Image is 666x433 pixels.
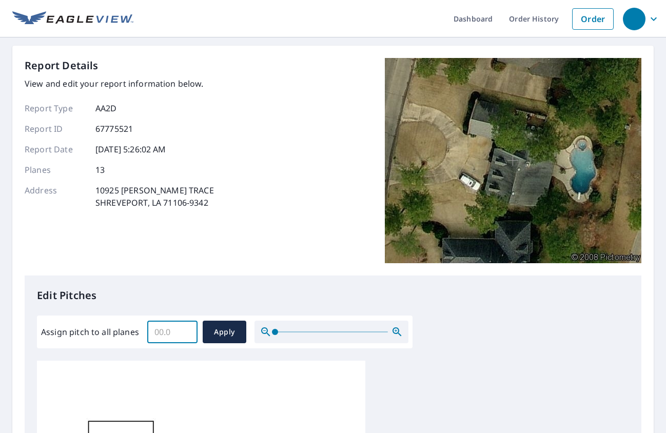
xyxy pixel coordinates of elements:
p: AA2D [95,102,117,114]
p: Report Details [25,58,99,73]
img: EV Logo [12,11,133,27]
input: 00.0 [147,318,198,346]
p: Report Type [25,102,86,114]
label: Assign pitch to all planes [41,326,139,338]
p: Address [25,184,86,209]
p: Planes [25,164,86,176]
p: [DATE] 5:26:02 AM [95,143,166,155]
button: Apply [203,321,246,343]
p: Report Date [25,143,86,155]
p: Edit Pitches [37,288,629,303]
a: Order [572,8,614,30]
p: 13 [95,164,105,176]
p: View and edit your report information below. [25,77,214,90]
span: Apply [211,326,238,339]
img: Top image [385,58,641,263]
p: 67775521 [95,123,133,135]
p: 10925 [PERSON_NAME] TRACE SHREVEPORT, LA 71106-9342 [95,184,214,209]
p: Report ID [25,123,86,135]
